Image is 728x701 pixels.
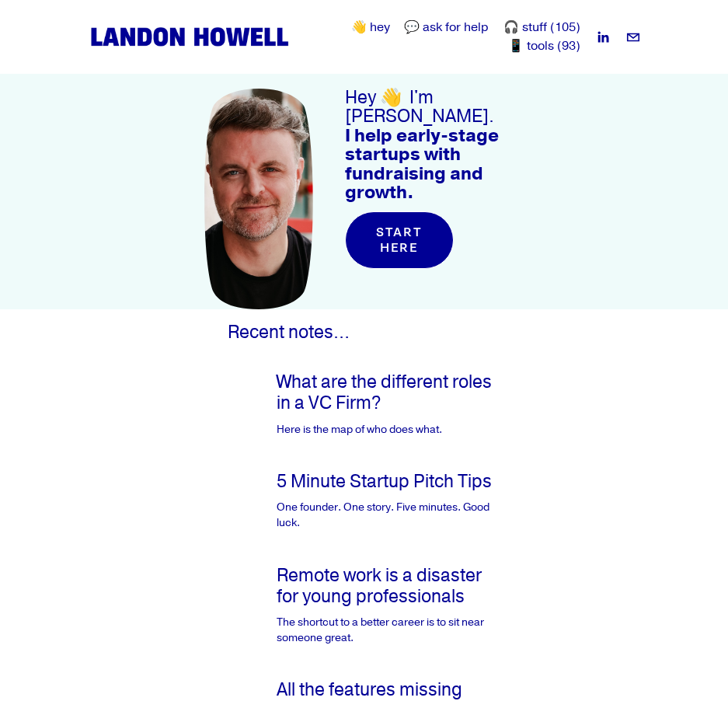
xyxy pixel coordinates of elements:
p: The shortcut to a better career is to sit near someone great. [277,615,500,645]
p: One founder. One story. Five minutes. Good luck. [277,500,500,530]
a: Remote work is a disaster for young professionals [277,564,482,608]
strong: I help early-stage startups with fundraising and growth. [345,124,503,204]
h3: Hey 👋 I'm [PERSON_NAME]. [345,89,547,203]
h3: Recent notes… [228,323,500,342]
a: 📱 tools (93) [508,37,580,56]
a: 5 Minute Startup Pitch Tips [277,470,492,493]
a: What are the different roles in a VC Firm? [277,371,492,414]
a: 🎧 stuff (105) [503,19,580,37]
a: 👋 hey [351,19,390,37]
img: Landon Howell [87,24,292,50]
a: LinkedIn [595,30,611,45]
a: Remote work is a disaster for young professionals [228,565,277,598]
a: start here [345,211,454,269]
a: 💬 ask for help [404,19,489,37]
p: Here is the map of who does what. [277,422,500,438]
a: 5 Minute Startup Pitch Tips [228,471,277,504]
a: What are the different roles in a VC Firm? [228,371,277,405]
a: landon.howell@gmail.com [625,30,641,45]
